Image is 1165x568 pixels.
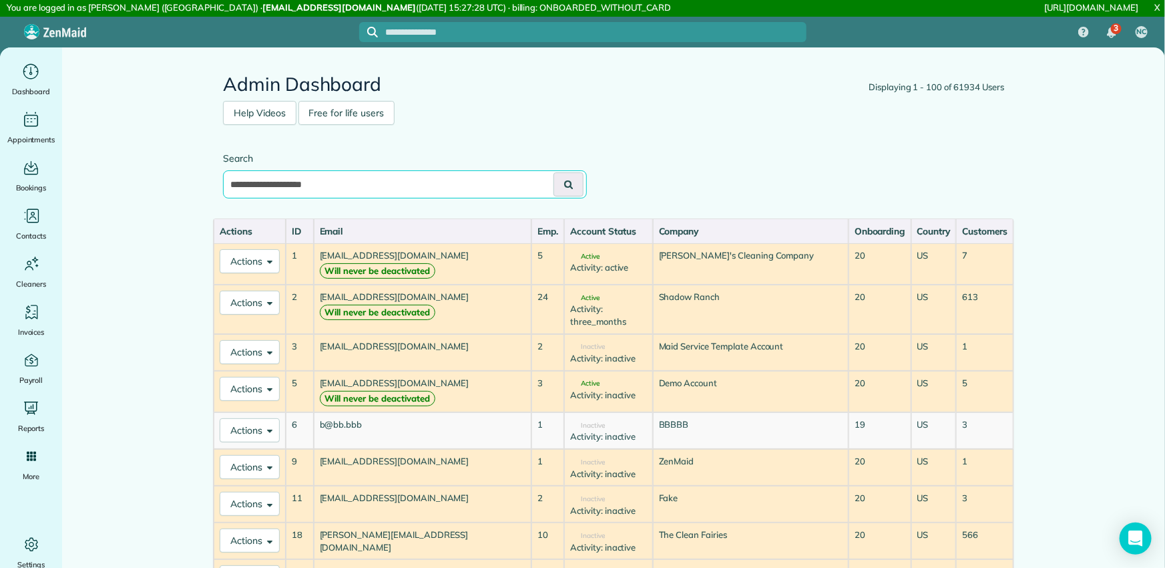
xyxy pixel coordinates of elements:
[286,285,314,334] td: 2
[570,533,605,539] span: Inactive
[849,243,911,285] td: 20
[1114,23,1118,33] span: 3
[531,371,564,412] td: 3
[653,486,849,523] td: Fake
[1045,2,1138,13] a: [URL][DOMAIN_NAME]
[956,371,1013,412] td: 5
[5,61,57,98] a: Dashboard
[570,459,605,466] span: Inactive
[570,496,605,503] span: Inactive
[956,486,1013,523] td: 3
[320,391,435,406] strong: Will never be deactivated
[653,523,849,559] td: The Clean Fairies
[223,74,1004,95] h2: Admin Dashboard
[5,398,57,435] a: Reports
[849,449,911,486] td: 20
[570,352,647,365] div: Activity: inactive
[314,243,532,285] td: [EMAIL_ADDRESS][DOMAIN_NAME]
[18,325,45,339] span: Invoices
[314,523,532,559] td: [PERSON_NAME][EMAIL_ADDRESS][DOMAIN_NAME]
[286,334,314,371] td: 3
[956,285,1013,334] td: 613
[962,225,1007,238] div: Customers
[220,492,280,516] button: Actions
[911,334,957,371] td: US
[367,27,378,37] svg: Focus search
[653,334,849,371] td: Maid Service Template Account
[23,470,39,483] span: More
[537,225,558,238] div: Emp.
[19,374,43,387] span: Payroll
[570,295,600,301] span: Active
[531,449,564,486] td: 1
[570,541,647,554] div: Activity: inactive
[286,486,314,523] td: 11
[286,523,314,559] td: 18
[570,468,647,480] div: Activity: inactive
[5,109,57,146] a: Appointments
[220,340,280,364] button: Actions
[314,334,532,371] td: [EMAIL_ADDRESS][DOMAIN_NAME]
[911,449,957,486] td: US
[286,243,314,285] td: 1
[956,449,1013,486] td: 1
[7,133,55,146] span: Appointments
[5,349,57,387] a: Payroll
[659,225,843,238] div: Company
[917,225,951,238] div: Country
[653,412,849,449] td: BBBBB
[320,305,435,320] strong: Will never be deactivated
[570,505,647,517] div: Activity: inactive
[531,523,564,559] td: 10
[16,229,46,243] span: Contacts
[849,523,911,559] td: 20
[220,291,280,315] button: Actions
[849,334,911,371] td: 20
[262,2,416,13] strong: [EMAIL_ADDRESS][DOMAIN_NAME]
[849,371,911,412] td: 20
[570,422,605,429] span: Inactive
[956,412,1013,449] td: 3
[292,225,308,238] div: ID
[653,449,849,486] td: ZenMaid
[653,285,849,334] td: Shadow Ranch
[1098,18,1126,47] div: 3 unread notifications
[531,285,564,334] td: 24
[911,412,957,449] td: US
[5,157,57,194] a: Bookings
[5,301,57,339] a: Invoices
[855,225,905,238] div: Onboarding
[286,449,314,486] td: 9
[911,523,957,559] td: US
[849,412,911,449] td: 19
[531,486,564,523] td: 2
[314,449,532,486] td: [EMAIL_ADDRESS][DOMAIN_NAME]
[5,253,57,291] a: Cleaners
[911,486,957,523] td: US
[16,181,47,194] span: Bookings
[531,334,564,371] td: 2
[223,101,296,125] a: Help Videos
[18,422,45,435] span: Reports
[314,285,532,334] td: [EMAIL_ADDRESS][DOMAIN_NAME]
[220,529,280,553] button: Actions
[911,371,957,412] td: US
[1137,27,1147,37] span: NC
[320,225,526,238] div: Email
[570,389,647,402] div: Activity: inactive
[1068,17,1165,47] nav: Main
[220,455,280,479] button: Actions
[570,261,647,274] div: Activity: active
[12,85,50,98] span: Dashboard
[359,27,378,37] button: Focus search
[314,371,532,412] td: [EMAIL_ADDRESS][DOMAIN_NAME]
[849,486,911,523] td: 20
[570,380,600,387] span: Active
[911,285,957,334] td: US
[956,523,1013,559] td: 566
[956,334,1013,371] td: 1
[570,343,605,350] span: Inactive
[220,377,280,401] button: Actions
[911,243,957,285] td: US
[314,412,532,449] td: b@bb.bbb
